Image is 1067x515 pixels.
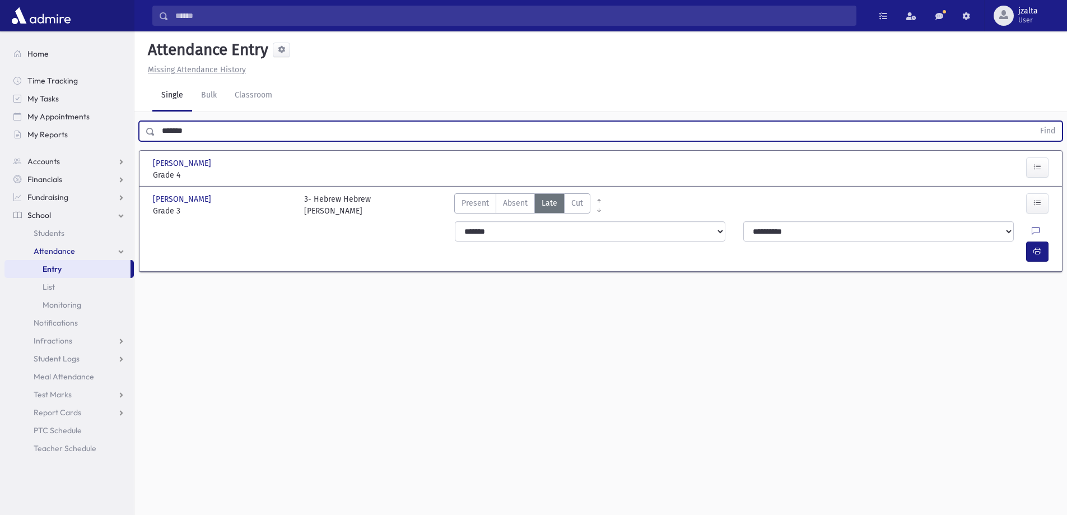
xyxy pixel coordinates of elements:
[43,264,62,274] span: Entry
[4,126,134,143] a: My Reports
[454,193,590,217] div: AttTypes
[4,242,134,260] a: Attendance
[43,300,81,310] span: Monitoring
[143,65,246,75] a: Missing Attendance History
[4,224,134,242] a: Students
[34,425,82,435] span: PTC Schedule
[143,40,268,59] h5: Attendance Entry
[27,192,68,202] span: Fundraising
[226,80,281,112] a: Classroom
[571,197,583,209] span: Cut
[4,332,134,350] a: Infractions
[4,108,134,126] a: My Appointments
[153,205,293,217] span: Grade 3
[503,197,528,209] span: Absent
[4,170,134,188] a: Financials
[9,4,73,27] img: AdmirePro
[4,188,134,206] a: Fundraising
[4,206,134,224] a: School
[27,210,51,220] span: School
[153,157,213,169] span: [PERSON_NAME]
[34,318,78,328] span: Notifications
[27,112,90,122] span: My Appointments
[1033,122,1062,141] button: Find
[34,354,80,364] span: Student Logs
[27,129,68,140] span: My Reports
[192,80,226,112] a: Bulk
[4,90,134,108] a: My Tasks
[34,407,81,417] span: Report Cards
[34,246,75,256] span: Attendance
[542,197,557,209] span: Late
[148,65,246,75] u: Missing Attendance History
[4,278,134,296] a: List
[4,152,134,170] a: Accounts
[169,6,856,26] input: Search
[34,443,96,453] span: Teacher Schedule
[43,282,55,292] span: List
[34,228,64,238] span: Students
[4,72,134,90] a: Time Tracking
[4,350,134,368] a: Student Logs
[4,386,134,403] a: Test Marks
[4,421,134,439] a: PTC Schedule
[27,156,60,166] span: Accounts
[34,336,72,346] span: Infractions
[34,372,94,382] span: Meal Attendance
[4,296,134,314] a: Monitoring
[4,314,134,332] a: Notifications
[153,169,293,181] span: Grade 4
[1018,16,1038,25] span: User
[1018,7,1038,16] span: jzalta
[152,80,192,112] a: Single
[34,389,72,400] span: Test Marks
[153,193,213,205] span: [PERSON_NAME]
[462,197,489,209] span: Present
[304,193,371,217] div: 3- Hebrew Hebrew [PERSON_NAME]
[4,45,134,63] a: Home
[4,403,134,421] a: Report Cards
[27,76,78,86] span: Time Tracking
[4,260,131,278] a: Entry
[27,174,62,184] span: Financials
[27,94,59,104] span: My Tasks
[4,368,134,386] a: Meal Attendance
[27,49,49,59] span: Home
[4,439,134,457] a: Teacher Schedule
